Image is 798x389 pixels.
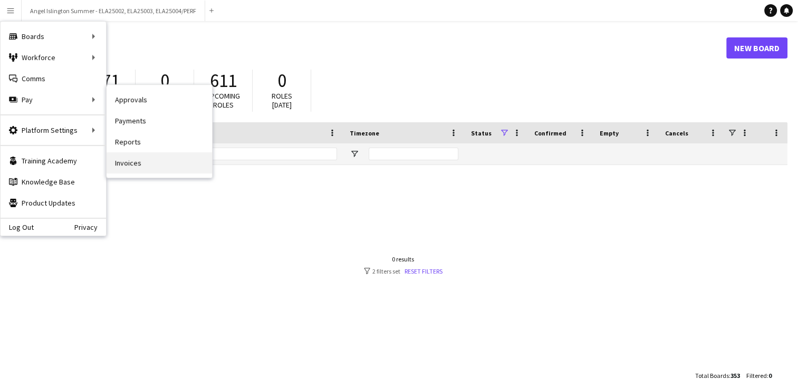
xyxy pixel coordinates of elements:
a: Knowledge Base [1,171,106,192]
a: Reports [107,131,212,152]
a: Product Updates [1,192,106,213]
a: Privacy [74,223,106,231]
a: Invoices [107,152,212,173]
a: Comms [1,68,106,89]
span: Upcoming roles [206,91,240,110]
span: 0 [160,69,169,92]
a: Reset filters [405,267,443,275]
button: Angel Islington Summer - ELA25002, ELA25003, ELA25004/PERF [22,1,205,21]
a: Payments [107,110,212,131]
span: Total Boards [695,372,729,380]
div: Workforce [1,47,106,68]
span: Confirmed [534,129,566,137]
a: Training Academy [1,150,106,171]
span: Timezone [350,129,379,137]
span: Empty [600,129,619,137]
a: New Board [726,37,787,59]
span: Filtered [746,372,767,380]
span: 611 [210,69,237,92]
div: : [746,365,772,386]
span: Roles [DATE] [272,91,292,110]
span: Status [471,129,492,137]
a: Log Out [1,223,34,231]
h1: Boards [18,40,726,56]
div: : [695,365,740,386]
a: Approvals [107,89,212,110]
div: Platform Settings [1,120,106,141]
div: 2 filters set [364,267,443,275]
div: Pay [1,89,106,110]
div: Boards [1,26,106,47]
span: 0 [768,372,772,380]
span: 0 [277,69,286,92]
div: 0 results [364,255,443,263]
button: Open Filter Menu [350,149,359,159]
span: 353 [730,372,740,380]
input: Timezone Filter Input [369,148,458,160]
span: Cancels [665,129,688,137]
